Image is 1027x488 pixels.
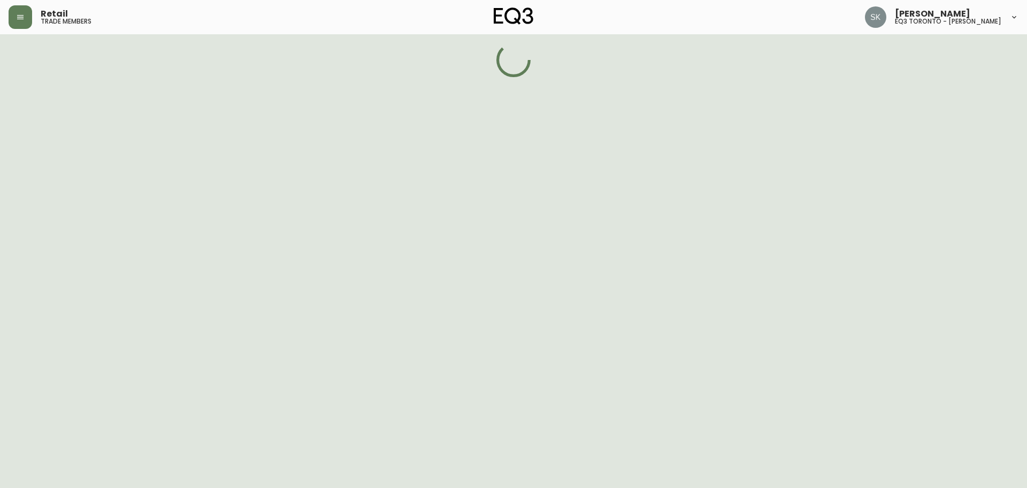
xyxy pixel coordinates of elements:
h5: eq3 toronto - [PERSON_NAME] [895,18,1001,25]
h5: trade members [41,18,91,25]
span: Retail [41,10,68,18]
img: logo [494,7,533,25]
img: 2f4b246f1aa1d14c63ff9b0999072a8a [865,6,886,28]
span: [PERSON_NAME] [895,10,970,18]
